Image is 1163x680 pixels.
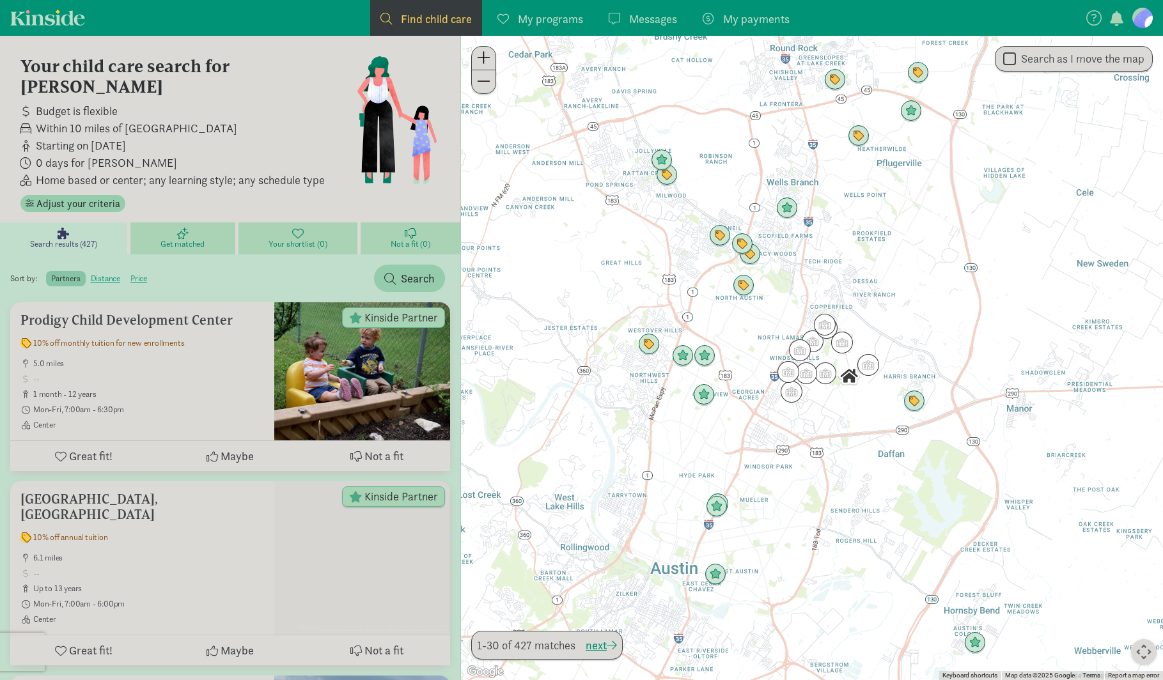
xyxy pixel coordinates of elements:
[69,447,113,465] span: Great fit!
[20,195,125,213] button: Adjust your criteria
[86,271,125,286] label: distance
[322,623,448,631] a: [GEOGRAPHIC_DATA], [GEOGRAPHIC_DATA]
[672,345,694,367] div: Click to see details
[401,10,472,27] span: Find child care
[157,441,303,471] button: Maybe
[707,493,729,515] div: Click to see details
[900,100,922,122] div: Click to see details
[815,362,836,384] div: Click to see details
[391,239,430,249] span: Not a fit (0)
[477,637,575,654] span: 1-30 of 427 matches
[33,420,264,430] span: Center
[20,56,356,97] h4: Your child care search for [PERSON_NAME]
[694,345,715,367] div: Click to see details
[518,10,583,27] span: My programs
[36,154,177,171] span: 0 days for [PERSON_NAME]
[36,102,118,120] span: Budget is flexible
[651,150,673,171] div: Click to see details
[10,441,157,471] button: Great fit!
[10,10,85,26] a: Kinside
[706,496,728,518] div: Click to see details
[296,620,450,635] span: Photo by
[36,171,325,189] span: Home based or center; any learning style; any schedule type
[33,583,264,594] span: up to 13 years
[30,239,97,249] span: Search results (427)
[20,491,264,522] h5: [GEOGRAPHIC_DATA], [GEOGRAPHIC_DATA]
[1016,51,1144,66] label: Search as I move the map
[33,553,264,563] span: 6.1 miles
[304,441,450,471] button: Not a fit
[36,137,126,154] span: Starting on [DATE]
[401,270,435,287] span: Search
[364,447,403,465] span: Not a fit
[33,532,108,543] span: 10% off annual tuition
[10,273,44,284] span: Sort by:
[361,222,460,254] a: Not a fit (0)
[160,239,205,249] span: Get matched
[776,197,798,219] div: Click to see details
[33,389,264,399] span: 1 month - 12 years
[838,366,860,387] div: Click to see details
[848,125,870,147] div: Click to see details
[802,330,823,352] div: Click to see details
[781,381,802,403] div: Click to see details
[33,614,264,624] span: Center
[705,564,726,585] div: Click to see details
[733,275,754,297] div: Click to see details
[364,491,438,502] span: Kinside Partner
[731,233,753,255] div: Click to see details
[824,69,846,91] div: Click to see details
[907,62,929,84] div: Click to see details
[1108,672,1159,679] a: Report a map error
[33,599,264,609] span: Mon-Fri, 7:00am - 6:00pm
[693,384,715,406] div: Click to see details
[364,312,438,323] span: Kinside Partner
[10,635,157,665] button: Great fit!
[33,338,184,348] span: 10% off monthly tuition for new enrollments
[238,222,361,254] a: Your shortlist (0)
[857,354,879,376] div: Click to see details
[789,339,811,361] div: Click to see details
[723,10,790,27] span: My payments
[69,642,113,659] span: Great fit!
[33,405,264,415] span: Mon-Fri, 7:00am - 6:30pm
[46,271,85,286] label: partners
[777,361,799,383] div: Click to see details
[1131,639,1157,665] button: Map camera controls
[638,334,660,355] div: Click to see details
[831,332,853,353] div: Click to see details
[464,663,506,680] img: Google
[221,642,254,659] span: Maybe
[33,359,264,369] span: 5.0 miles
[656,164,678,186] div: Click to see details
[1082,672,1100,679] a: Terms
[586,637,617,654] button: next
[814,314,836,336] div: Click to see details
[942,671,997,680] button: Keyboard shortcuts
[20,313,264,328] h5: Prodigy Child Development Center
[464,663,506,680] a: Open this area in Google Maps (opens a new window)
[130,222,238,254] a: Get matched
[304,635,450,665] button: Not a fit
[36,120,237,137] span: Within 10 miles of [GEOGRAPHIC_DATA]
[374,265,445,292] button: Search
[629,10,677,27] span: Messages
[709,225,731,247] div: Click to see details
[221,447,254,465] span: Maybe
[364,642,403,659] span: Not a fit
[125,271,152,286] label: price
[795,362,817,384] div: Click to see details
[964,632,986,654] div: Click to see details
[903,390,925,412] div: Click to see details
[1005,672,1075,679] span: Map data ©2025 Google
[157,635,303,665] button: Maybe
[36,196,120,212] span: Adjust your criteria
[269,239,327,249] span: Your shortlist (0)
